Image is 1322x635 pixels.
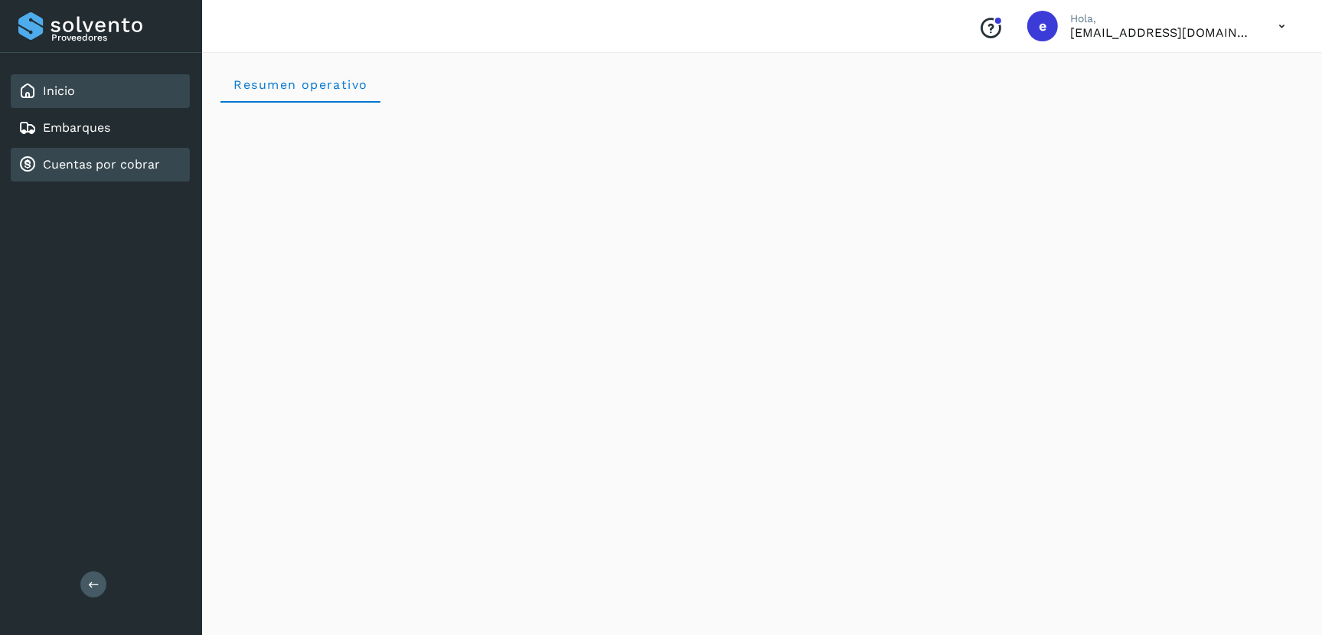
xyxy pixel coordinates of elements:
[43,120,110,135] a: Embarques
[11,148,190,182] div: Cuentas por cobrar
[233,77,368,92] span: Resumen operativo
[43,83,75,98] a: Inicio
[43,157,160,172] a: Cuentas por cobrar
[51,32,184,43] p: Proveedores
[1070,25,1254,40] p: ebenezer5009@gmail.com
[11,111,190,145] div: Embarques
[1070,12,1254,25] p: Hola,
[11,74,190,108] div: Inicio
